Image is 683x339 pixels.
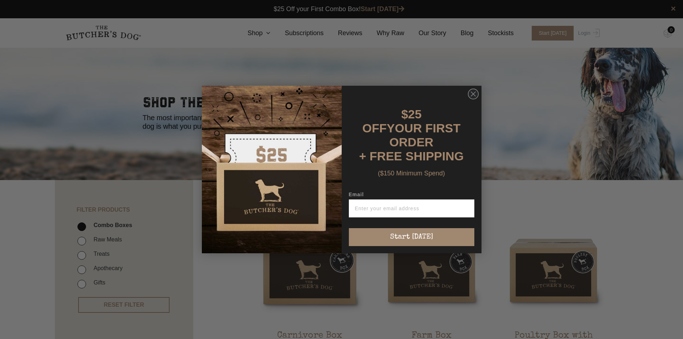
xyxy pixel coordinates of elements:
span: YOUR FIRST ORDER + FREE SHIPPING [359,121,464,163]
label: Email [349,192,474,199]
button: Close dialog [468,89,479,99]
button: Start [DATE] [349,228,474,246]
img: d0d537dc-5429-4832-8318-9955428ea0a1.jpeg [202,86,342,253]
input: Enter your email address [349,199,474,217]
span: $25 OFF [362,107,422,135]
span: ($150 Minimum Spend) [378,170,445,177]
